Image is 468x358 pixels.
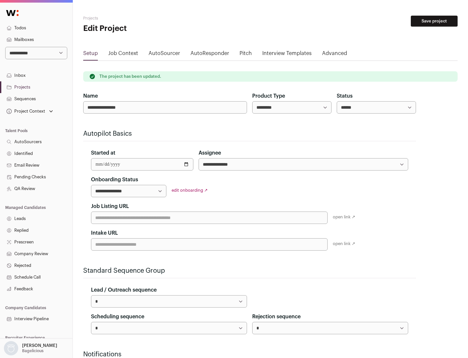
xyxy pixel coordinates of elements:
a: AutoSourcer [149,49,180,60]
p: [PERSON_NAME] [22,343,57,348]
a: Advanced [322,49,347,60]
a: Interview Templates [262,49,312,60]
h2: Projects [83,16,208,21]
label: Scheduling sequence [91,313,144,321]
label: Name [83,92,98,100]
a: AutoResponder [190,49,229,60]
p: The project has been updated. [99,74,161,79]
div: Project Context [5,109,45,114]
img: Wellfound [3,7,22,20]
label: Status [337,92,353,100]
img: nopic.png [4,341,18,355]
label: Product Type [252,92,285,100]
label: Onboarding Status [91,176,138,184]
label: Assignee [199,149,221,157]
button: Open dropdown [5,107,54,116]
label: Rejection sequence [252,313,301,321]
button: Save project [411,16,458,27]
button: Open dropdown [3,341,58,355]
label: Started at [91,149,115,157]
h1: Edit Project [83,23,208,34]
p: Bagelicious [22,348,44,353]
h2: Autopilot Basics [83,129,416,138]
a: Setup [83,49,98,60]
label: Intake URL [91,229,118,237]
label: Job Listing URL [91,202,129,210]
h2: Standard Sequence Group [83,266,416,275]
label: Lead / Outreach sequence [91,286,157,294]
a: edit onboarding ↗ [172,188,208,192]
a: Pitch [240,49,252,60]
a: Job Context [108,49,138,60]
